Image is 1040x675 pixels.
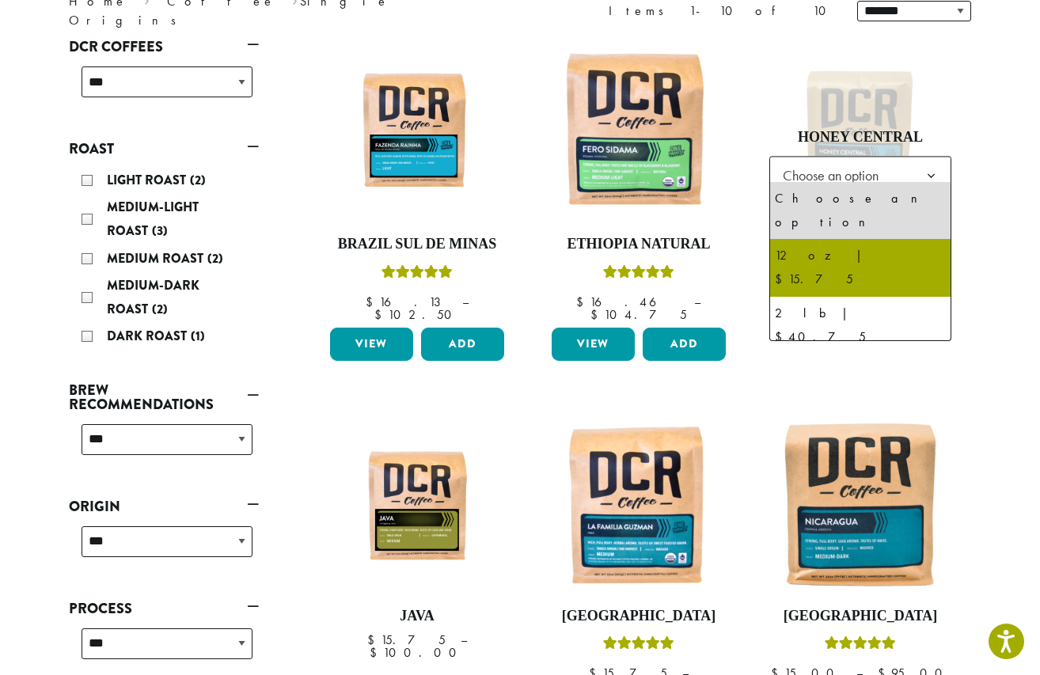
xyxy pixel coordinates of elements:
span: Medium Roast [107,249,207,267]
h4: Brazil Sul De Minas [326,236,508,253]
div: Items 1-10 of 10 [609,2,833,21]
a: Ethiopia NaturalRated 5.00 out of 5 [548,41,730,321]
h4: Java [326,608,508,625]
a: DCR Coffees [69,33,259,60]
span: (1) [191,327,205,345]
img: Nicaragua-12oz-300x300.jpg [769,413,951,595]
span: – [461,631,467,648]
span: $ [367,631,381,648]
div: Rated 5.00 out of 5 [381,263,453,286]
img: Fazenda-Rainha_12oz_Mockup.jpg [326,64,508,200]
span: $ [370,644,383,661]
img: DCR-Fero-Sidama-Coffee-Bag-2019-300x300.png [548,41,730,223]
li: Choose an option [770,182,951,239]
span: Dark Roast [107,327,191,345]
a: Process [69,595,259,622]
h4: [GEOGRAPHIC_DATA] [769,608,951,625]
bdi: 104.75 [590,306,687,323]
span: $ [374,306,388,323]
span: Choose an option [776,160,894,191]
span: $ [576,294,590,310]
div: Rated 5.00 out of 5 [603,263,674,286]
img: DCR-La-Familia-Guzman-Coffee-Bag-300x300.png [548,413,730,595]
button: Add [643,328,726,361]
span: $ [366,294,379,310]
a: Rated 5.00 out of 5 [769,41,951,374]
a: View [552,328,635,361]
a: Brew Recommendations [69,377,259,418]
span: Choose an option [769,156,951,195]
span: (2) [190,171,206,189]
a: Roast [69,135,259,162]
span: – [694,294,700,310]
div: 2 lb | $40.75 [775,301,946,349]
span: (2) [152,300,168,318]
bdi: 100.00 [370,644,464,661]
span: Medium-Light Roast [107,198,199,240]
span: – [462,294,469,310]
div: 12 oz | $15.75 [775,244,946,291]
div: Brew Recommendations [69,418,259,474]
span: Light Roast [107,171,190,189]
a: Brazil Sul De MinasRated 5.00 out of 5 [326,41,508,321]
button: Add [421,328,504,361]
div: Origin [69,520,259,576]
a: Origin [69,493,259,520]
span: $ [590,306,604,323]
div: Rated 5.00 out of 5 [825,634,896,658]
bdi: 15.75 [367,631,446,648]
span: Medium-Dark Roast [107,276,199,318]
a: View [330,328,413,361]
bdi: 102.50 [374,306,459,323]
div: DCR Coffees [69,60,259,116]
h4: [GEOGRAPHIC_DATA] [548,608,730,625]
h4: Ethiopia Natural [548,236,730,253]
bdi: 16.13 [366,294,447,310]
div: Rated 4.83 out of 5 [603,634,674,658]
div: Roast [69,162,259,358]
img: 12oz_DCR_Java_StockImage_1200pxX1200px.jpg [326,413,508,595]
h4: Honey Central [769,129,951,146]
span: (2) [207,249,223,267]
span: (3) [152,222,168,240]
bdi: 16.46 [576,294,679,310]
